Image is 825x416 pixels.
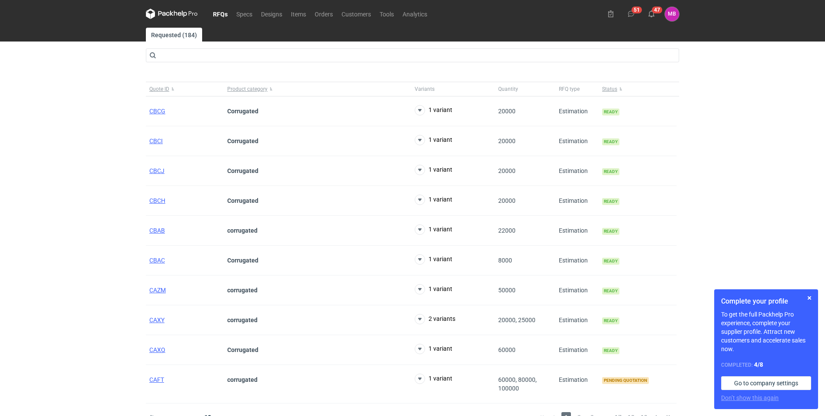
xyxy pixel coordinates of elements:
span: Pending quotation [602,377,649,384]
button: Don’t show this again [721,394,779,402]
button: MB [665,7,679,21]
div: Estimation [555,335,599,365]
div: Estimation [555,216,599,246]
strong: Corrugated [227,346,258,353]
a: CBCJ [149,167,164,174]
span: Ready [602,317,619,324]
span: Ready [602,288,619,294]
a: Customers [337,9,375,19]
button: 1 variant [415,165,452,175]
a: RFQs [209,9,232,19]
strong: Corrugated [227,108,258,115]
a: Requested (184) [146,28,202,42]
a: CBCG [149,108,165,115]
button: 1 variant [415,254,452,265]
div: Mateusz Borowik [665,7,679,21]
span: 20000 [498,167,516,174]
span: Variants [415,86,435,93]
a: CBCH [149,197,165,204]
button: 1 variant [415,195,452,205]
span: 50000 [498,287,516,294]
a: Orders [310,9,337,19]
div: Estimation [555,126,599,156]
a: CAXQ [149,346,165,353]
div: Estimation [555,365,599,403]
a: CAZM [149,287,166,294]
strong: corrugated [227,317,258,323]
span: Ready [602,168,619,175]
span: Ready [602,198,619,205]
span: Ready [602,109,619,115]
a: Tools [375,9,398,19]
a: Designs [257,9,287,19]
button: 1 variant [415,105,452,115]
div: Estimation [555,305,599,335]
button: Quote ID [146,82,224,96]
strong: Corrugated [227,167,258,174]
a: CAFT [149,376,164,383]
button: Skip for now [804,293,815,303]
button: 1 variant [415,284,452,294]
span: Ready [602,258,619,265]
a: CBAB [149,227,165,234]
a: CAXY [149,317,164,323]
div: Estimation [555,275,599,305]
button: 1 variant [415,135,452,145]
strong: corrugated [227,227,258,234]
button: Product category [224,82,411,96]
a: Go to company settings [721,376,811,390]
a: Analytics [398,9,432,19]
span: RFQ type [559,86,580,93]
p: To get the full Packhelp Pro experience, complete your supplier profile. Attract new customers an... [721,310,811,353]
div: Estimation [555,246,599,275]
span: 20000 [498,138,516,144]
span: 20000, 25000 [498,317,535,323]
span: Ready [602,138,619,145]
div: Completed: [721,360,811,369]
button: Status [599,82,677,96]
h1: Complete your profile [721,296,811,307]
strong: Corrugated [227,138,258,144]
a: Items [287,9,310,19]
span: 8000 [498,257,512,264]
span: 60000, 80000, 100000 [498,376,537,392]
button: 47 [645,7,658,21]
span: 22000 [498,227,516,234]
div: Estimation [555,186,599,216]
span: Quote ID [149,86,169,93]
span: 20000 [498,197,516,204]
strong: 4 / 8 [754,361,763,368]
span: Quantity [498,86,518,93]
button: 51 [624,7,638,21]
a: CBAC [149,257,165,264]
span: Status [602,86,617,93]
strong: Corrugated [227,197,258,204]
button: 1 variant [415,374,452,384]
a: Specs [232,9,257,19]
span: Product category [227,86,267,93]
span: Ready [602,228,619,235]
span: Ready [602,347,619,354]
strong: Corrugated [227,257,258,264]
strong: corrugated [227,376,258,383]
div: Estimation [555,96,599,126]
a: CBCI [149,138,163,144]
button: 2 variants [415,314,455,324]
span: 60000 [498,346,516,353]
button: 1 variant [415,344,452,354]
button: 1 variant [415,224,452,235]
strong: corrugated [227,287,258,294]
svg: Packhelp Pro [146,9,198,19]
div: Estimation [555,156,599,186]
